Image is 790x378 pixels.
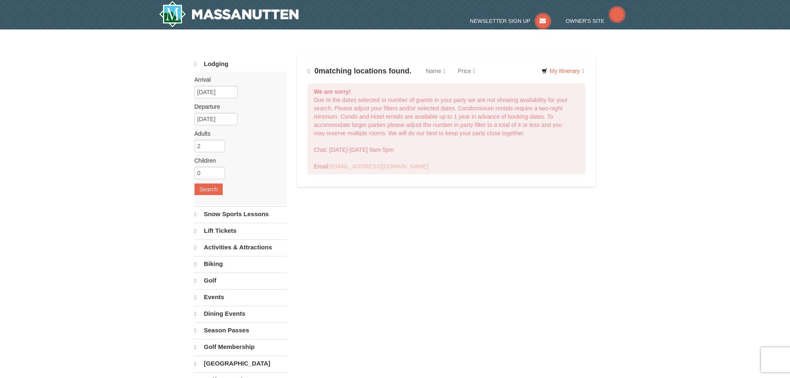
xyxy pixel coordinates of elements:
[452,63,481,79] a: Price
[194,356,287,371] a: [GEOGRAPHIC_DATA]
[470,18,551,24] a: Newsletter Sign Up
[194,273,287,288] a: Golf
[566,18,625,24] a: Owner's Site
[194,56,287,72] a: Lodging
[159,1,299,27] a: Massanutten Resort
[194,206,287,222] a: Snow Sports Lessons
[194,239,287,255] a: Activities & Attractions
[420,63,452,79] a: Name
[470,18,530,24] span: Newsletter Sign Up
[536,65,589,77] a: My Itinerary
[194,102,281,111] label: Departure
[194,306,287,322] a: Dining Events
[194,339,287,355] a: Golf Membership
[194,256,287,272] a: Biking
[194,223,287,239] a: Lift Tickets
[194,289,287,305] a: Events
[194,322,287,338] a: Season Passes
[314,88,351,95] strong: We are sorry!
[194,156,281,165] label: Children
[308,84,586,174] div: Due to the dates selected or number of guests in your party we are not showing availability for y...
[566,18,605,24] span: Owner's Site
[330,163,428,170] a: [EMAIL_ADDRESS][DOMAIN_NAME]
[159,1,299,27] img: Massanutten Resort Logo
[194,76,281,84] label: Arrival
[194,129,281,138] label: Adults
[194,183,223,195] button: Search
